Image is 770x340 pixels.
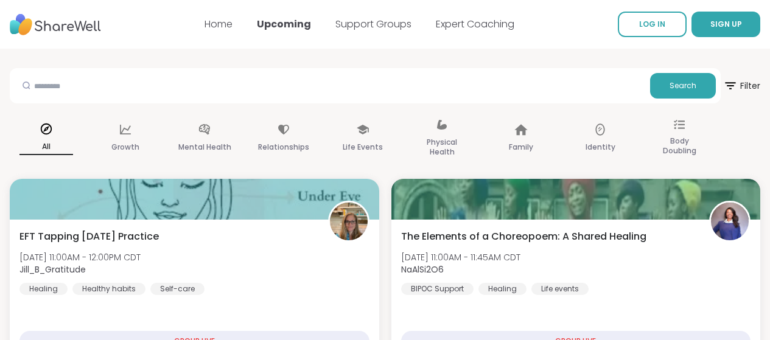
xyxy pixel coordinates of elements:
[150,283,205,295] div: Self-care
[72,283,145,295] div: Healthy habits
[335,17,411,31] a: Support Groups
[710,19,742,29] span: SIGN UP
[650,73,716,99] button: Search
[258,140,309,154] p: Relationships
[723,71,760,100] span: Filter
[111,140,139,154] p: Growth
[19,263,86,276] b: Jill_B_Gratitude
[415,135,469,159] p: Physical Health
[178,140,231,154] p: Mental Health
[478,283,527,295] div: Healing
[711,203,749,240] img: NaAlSi2O6
[257,17,311,31] a: Upcoming
[531,283,589,295] div: Life events
[10,8,101,41] img: ShareWell Nav Logo
[436,17,514,31] a: Expert Coaching
[691,12,760,37] button: SIGN UP
[205,17,233,31] a: Home
[670,80,696,91] span: Search
[639,19,665,29] span: LOG IN
[401,283,474,295] div: BIPOC Support
[401,263,444,276] b: NaAlSi2O6
[19,139,73,155] p: All
[653,134,706,158] p: Body Doubling
[586,140,615,154] p: Identity
[618,12,687,37] a: LOG IN
[330,203,368,240] img: Jill_B_Gratitude
[401,251,520,263] span: [DATE] 11:00AM - 11:45AM CDT
[19,251,141,263] span: [DATE] 11:00AM - 12:00PM CDT
[723,68,760,103] button: Filter
[19,283,68,295] div: Healing
[401,229,646,244] span: The Elements of a Choreopoem: A Shared Healing
[19,229,159,244] span: EFT Tapping [DATE] Practice
[509,140,533,154] p: Family
[343,140,383,154] p: Life Events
